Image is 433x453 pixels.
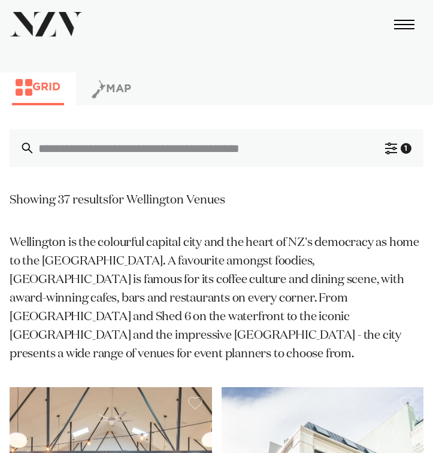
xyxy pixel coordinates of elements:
div: Showing 37 results [10,191,225,209]
img: nzv-logo.png [10,12,83,37]
p: Wellington is the colourful capital city and the heart of NZ's democracy as home to the [GEOGRAPH... [10,233,423,363]
span: for Wellington Venues [108,194,225,206]
div: 1 [401,143,411,154]
button: Grid [12,78,64,105]
button: 1 [373,129,423,167]
button: Map [88,78,135,105]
